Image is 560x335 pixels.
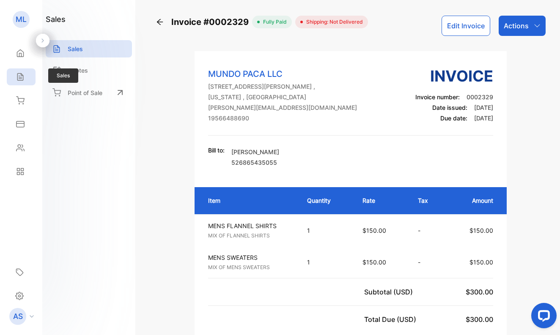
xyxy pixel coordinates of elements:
h3: Invoice [415,65,493,87]
iframe: LiveChat chat widget [524,300,560,335]
p: [US_STATE] , [GEOGRAPHIC_DATA] [208,93,357,101]
p: Sales [68,44,83,53]
span: $150.00 [469,259,493,266]
span: $150.00 [362,227,386,234]
a: Quotes [46,62,132,79]
p: 19566488690 [208,114,357,123]
h1: sales [46,14,66,25]
p: Subtotal (USD) [364,287,416,297]
p: Total Due (USD) [364,314,420,324]
span: Date issued: [432,104,467,111]
p: MENS FLANNEL SHIRTS [208,221,292,230]
span: $300.00 [466,288,493,296]
p: MUNDO PACA LLC [208,68,357,80]
p: Quantity [307,196,346,205]
span: $150.00 [469,227,493,234]
p: Tax [418,196,438,205]
span: Shipping: Not Delivered [303,18,363,26]
span: Due date: [440,114,467,122]
p: Point of Sale [68,88,102,97]
p: MENS SWEATERS [208,253,292,262]
a: Sales [46,40,132,57]
span: [DATE] [474,114,493,122]
p: ML [16,14,27,25]
p: Rate [362,196,401,205]
p: Amount [455,196,493,205]
p: - [418,226,438,235]
p: Item [208,196,290,205]
a: Point of Sale [46,83,132,102]
p: 1 [307,258,346,267]
p: AS [13,311,23,322]
p: 526865435055 [231,158,279,167]
span: Sales [48,68,78,83]
p: MIX OF FLANNEL SHIRTS [208,232,292,240]
p: [STREET_ADDRESS][PERSON_NAME] , [208,82,357,91]
p: - [418,258,438,267]
p: Bill to: [208,146,225,155]
button: Edit Invoice [442,16,490,36]
span: $150.00 [362,259,386,266]
p: 1 [307,226,346,235]
span: Invoice number: [415,93,460,101]
span: 0002329 [467,93,493,101]
p: Quotes [68,66,88,75]
span: $300.00 [466,315,493,324]
p: [PERSON_NAME][EMAIL_ADDRESS][DOMAIN_NAME] [208,103,357,112]
p: MIX OF MENS SWEATERS [208,264,292,271]
p: [PERSON_NAME] [231,147,279,156]
p: Actions [504,21,529,31]
button: Actions [499,16,546,36]
span: fully paid [260,18,287,26]
span: Invoice #0002329 [171,16,252,28]
span: [DATE] [474,104,493,111]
